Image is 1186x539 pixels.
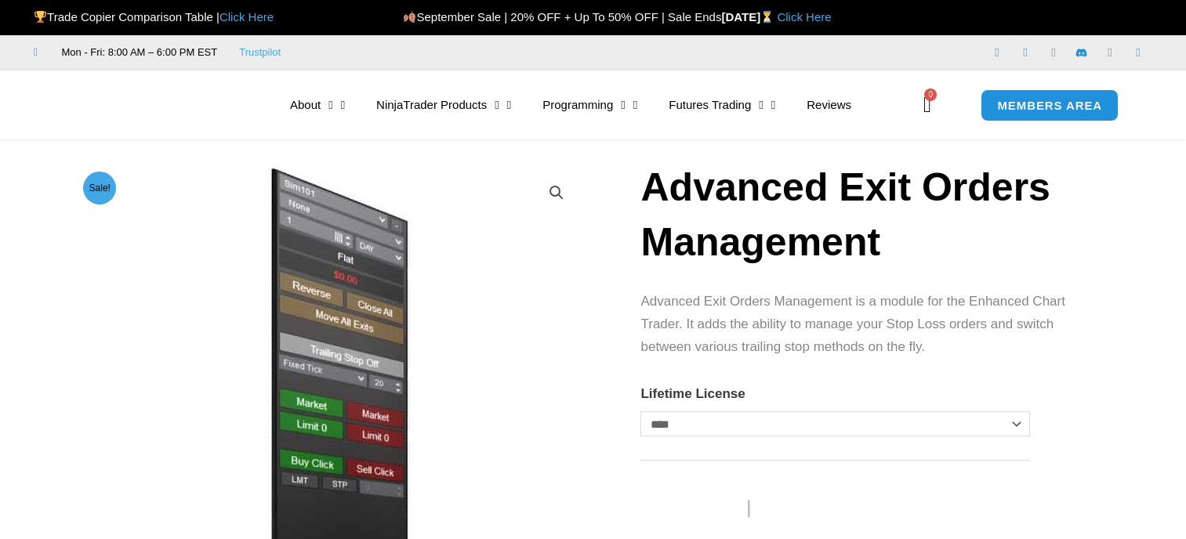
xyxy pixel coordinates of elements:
[403,10,721,24] span: September Sale | 20% OFF + Up To 50% OFF | Sale Ends
[653,87,791,123] a: Futures Trading
[794,501,829,517] text: ••••••
[57,77,226,133] img: LogoAI | Affordable Indicators – NinjaTrader
[239,43,281,62] a: Trustpilot
[361,87,527,123] a: NinjaTrader Products
[738,483,863,485] iframe: Secure payment input frame
[527,87,653,123] a: Programming
[404,11,415,23] img: 🍂
[640,444,668,454] a: Clear options
[34,10,274,24] span: Trade Copier Comparison Table |
[791,87,867,123] a: Reviews
[640,291,1098,359] p: Advanced Exit Orders Management is a module for the Enhanced Chart Trader. It adds the ability to...
[640,160,1098,269] h1: Advanced Exit Orders Management
[997,99,1102,111] span: MEMBERS AREA
[640,386,745,401] label: Lifetime License
[274,87,361,123] a: About
[274,87,919,123] nav: Menu
[721,10,777,24] strong: [DATE]
[219,10,274,24] a: Click Here
[900,82,955,128] a: 0
[924,89,937,101] span: 0
[58,43,218,62] span: Mon - Fri: 8:00 AM – 6:00 PM EST
[981,89,1119,121] a: MEMBERS AREA
[542,179,571,207] a: View full-screen image gallery
[761,11,773,23] img: ⏳
[83,172,116,204] span: Sale!
[777,10,831,24] a: Click Here
[34,11,46,23] img: 🏆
